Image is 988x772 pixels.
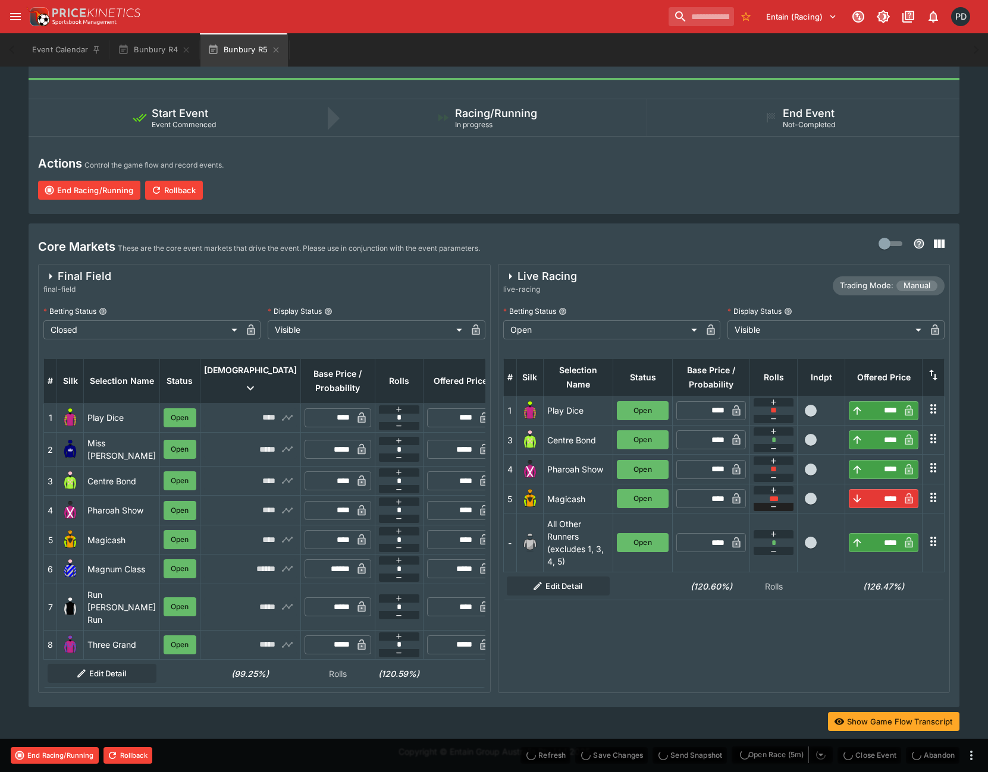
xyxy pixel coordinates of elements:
td: All Other Runners (excludes 1, 3, 4, 5) [543,513,613,572]
button: Bunbury R4 [111,33,198,67]
button: No Bookmarks [736,7,755,26]
button: Toggle light/dark mode [873,6,894,27]
td: 1 [503,396,516,425]
td: Play Dice [84,403,160,432]
button: Betting Status [559,307,567,316]
button: Open [164,597,196,616]
img: runner 7 [61,597,80,616]
td: Run [PERSON_NAME] Run [84,584,160,630]
button: Edit Detail [507,576,610,595]
button: Open [164,530,196,549]
td: 5 [44,525,57,554]
th: [DEMOGRAPHIC_DATA] [200,358,300,403]
button: open drawer [5,6,26,27]
button: Display Status [784,307,792,316]
img: runner 5 [520,489,540,508]
p: Betting Status [43,306,96,316]
button: Documentation [898,6,919,27]
img: PriceKinetics [52,8,140,17]
div: Visible [727,320,926,339]
img: runner 2 [61,440,80,459]
h6: (99.25%) [203,667,297,680]
button: Rollback [103,747,152,764]
h6: (120.60%) [676,580,747,593]
th: Selection Name [84,358,160,403]
h4: Actions [38,156,82,171]
td: 4 [503,455,516,484]
button: Open [164,501,196,520]
img: PriceKinetics Logo [26,5,50,29]
th: Offered Price [845,358,923,396]
button: Open [164,408,196,427]
th: Status [613,358,673,396]
p: Rolls [754,580,794,593]
button: Bunbury R5 [200,33,288,67]
p: Trading Mode: [840,280,893,292]
input: search [669,7,734,26]
th: Rolls [375,358,423,403]
button: Open [164,440,196,459]
div: Visible [268,320,466,339]
button: Notifications [923,6,944,27]
img: runner 3 [520,430,540,449]
td: Centre Bond [84,467,160,496]
th: # [44,358,57,403]
td: - [503,513,516,572]
td: Magicash [84,525,160,554]
button: Paul Dicioccio [948,4,974,30]
th: Base Price / Probability [673,358,750,396]
td: 8 [44,630,57,659]
img: runner 1 [61,408,80,427]
button: Edit Detail [48,664,156,683]
td: 7 [44,584,57,630]
td: Play Dice [543,396,613,425]
p: Rolls [304,667,371,680]
h5: Racing/Running [455,106,537,120]
div: Paul Dicioccio [951,7,970,26]
span: final-field [43,283,111,295]
h4: Core Markets [38,239,115,254]
button: Open [164,471,196,490]
td: 3 [503,426,516,455]
td: 4 [44,496,57,525]
h5: Start Event [152,106,208,120]
th: # [503,358,516,396]
button: Show Game Flow Transcript [828,712,959,731]
button: Display Status [324,307,333,316]
button: Open [617,460,669,479]
div: split button [732,746,833,763]
th: Status [160,358,200,403]
th: Silk [516,358,543,396]
th: Silk [57,358,84,403]
div: Live Racing [503,269,577,283]
span: Mark an event as closed and abandoned. [906,748,959,760]
th: Selection Name [543,358,613,396]
button: Open [617,401,669,420]
button: Select Tenant [759,7,844,26]
span: In progress [455,120,493,129]
button: End Racing/Running [38,181,140,200]
button: Connected to PK [848,6,869,27]
img: runner 8 [61,635,80,654]
img: Sportsbook Management [52,20,117,25]
h5: End Event [783,106,835,120]
span: Not-Completed [783,120,835,129]
span: Event Commenced [152,120,216,129]
img: runner 6 [61,559,80,578]
img: runner 4 [520,460,540,479]
td: Three Grand [84,630,160,659]
img: runner 4 [61,501,80,520]
button: Open [617,533,669,552]
span: live-racing [503,283,577,295]
button: Open [617,430,669,449]
div: Open [503,320,701,339]
td: 3 [44,467,57,496]
button: Open [617,489,669,508]
td: 2 [44,433,57,467]
td: Magnum Class [84,554,160,584]
button: more [964,748,978,762]
th: Offered Price [423,358,497,403]
td: 1 [44,403,57,432]
button: Open [164,635,196,654]
p: Betting Status [503,306,556,316]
